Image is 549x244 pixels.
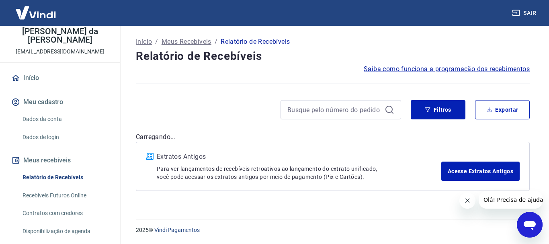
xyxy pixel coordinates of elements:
[479,191,543,209] iframe: Mensagem da empresa
[19,129,111,146] a: Dados de login
[154,227,200,233] a: Vindi Pagamentos
[5,6,68,12] span: Olá! Precisa de ajuda?
[10,69,111,87] a: Início
[19,205,111,221] a: Contratos com credores
[162,37,211,47] a: Meus Recebíveis
[136,48,530,64] h4: Relatório de Recebíveis
[19,187,111,204] a: Recebíveis Futuros Online
[441,162,520,181] a: Acesse Extratos Antigos
[16,47,104,56] p: [EMAIL_ADDRESS][DOMAIN_NAME]
[136,37,152,47] a: Início
[6,27,114,44] p: [PERSON_NAME] da [PERSON_NAME]
[475,100,530,119] button: Exportar
[10,152,111,169] button: Meus recebíveis
[517,212,543,238] iframe: Botão para abrir a janela de mensagens
[136,132,530,142] p: Carregando...
[155,37,158,47] p: /
[364,64,530,74] a: Saiba como funciona a programação dos recebimentos
[146,153,154,160] img: ícone
[510,6,539,21] button: Sair
[19,223,111,240] a: Disponibilização de agenda
[19,111,111,127] a: Dados da conta
[157,165,441,181] p: Para ver lançamentos de recebíveis retroativos ao lançamento do extrato unificado, você pode aces...
[221,37,290,47] p: Relatório de Recebíveis
[411,100,465,119] button: Filtros
[19,169,111,186] a: Relatório de Recebíveis
[136,226,530,234] p: 2025 ©
[10,93,111,111] button: Meu cadastro
[215,37,217,47] p: /
[287,104,381,116] input: Busque pelo número do pedido
[157,152,441,162] p: Extratos Antigos
[10,0,62,25] img: Vindi
[459,193,475,209] iframe: Fechar mensagem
